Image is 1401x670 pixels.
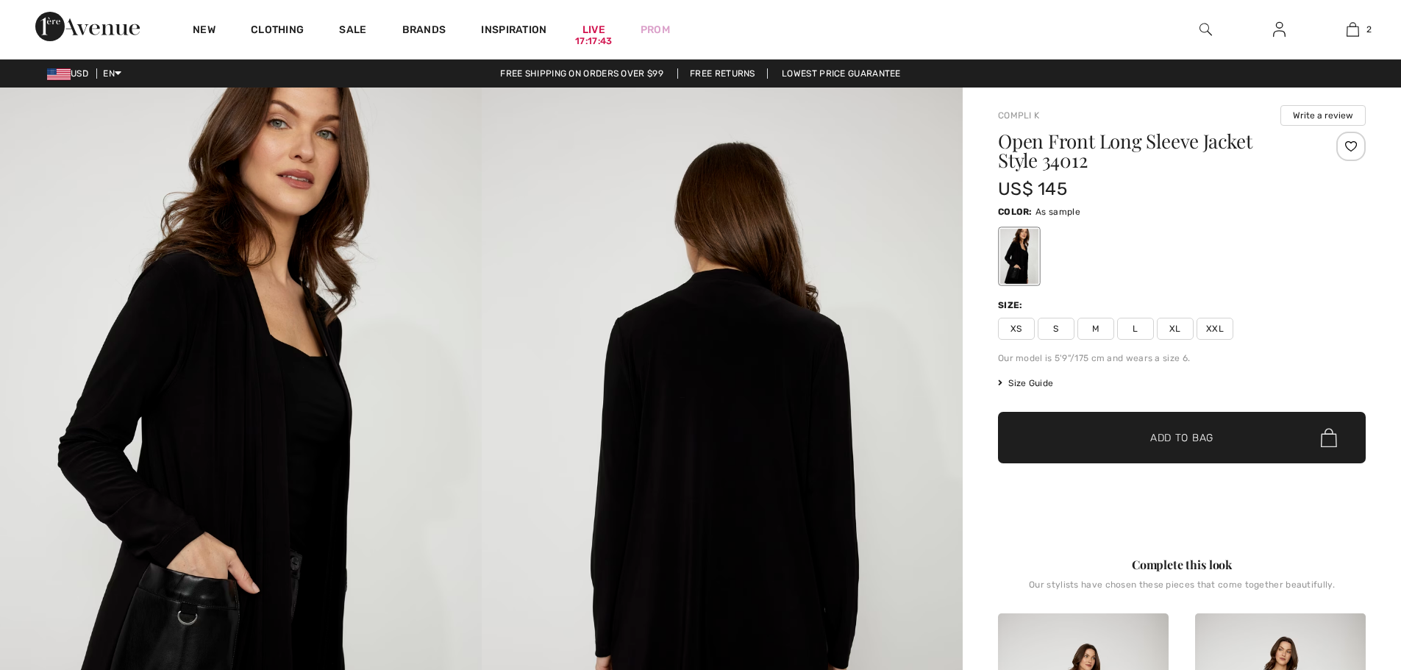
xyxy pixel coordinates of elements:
[251,24,304,39] a: Clothing
[103,68,121,79] span: EN
[1197,318,1233,340] span: XXL
[1273,21,1286,38] img: My Info
[998,412,1366,463] button: Add to Bag
[1000,229,1038,284] div: As sample
[1199,21,1212,38] img: search the website
[1347,21,1359,38] img: My Bag
[1150,430,1213,446] span: Add to Bag
[488,68,675,79] a: Free shipping on orders over $99
[998,179,1067,199] span: US$ 145
[1077,318,1114,340] span: M
[1038,318,1074,340] span: S
[998,556,1366,574] div: Complete this look
[47,68,94,79] span: USD
[998,132,1305,170] h1: Open Front Long Sleeve Jacket Style 34012
[1157,318,1194,340] span: XL
[582,22,605,38] a: Live17:17:43
[770,68,913,79] a: Lowest Price Guarantee
[998,318,1035,340] span: XS
[998,580,1366,602] div: Our stylists have chosen these pieces that come together beautifully.
[998,377,1053,390] span: Size Guide
[1316,21,1388,38] a: 2
[1117,318,1154,340] span: L
[35,12,140,41] img: 1ère Avenue
[998,110,1039,121] a: Compli K
[641,22,670,38] a: Prom
[1321,428,1337,447] img: Bag.svg
[1261,21,1297,39] a: Sign In
[998,207,1033,217] span: Color:
[998,352,1366,365] div: Our model is 5'9"/175 cm and wears a size 6.
[47,68,71,80] img: US Dollar
[677,68,768,79] a: Free Returns
[575,35,612,49] div: 17:17:43
[481,24,546,39] span: Inspiration
[998,299,1026,312] div: Size:
[193,24,215,39] a: New
[1035,207,1080,217] span: As sample
[1280,105,1366,126] button: Write a review
[402,24,446,39] a: Brands
[339,24,366,39] a: Sale
[1366,23,1372,36] span: 2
